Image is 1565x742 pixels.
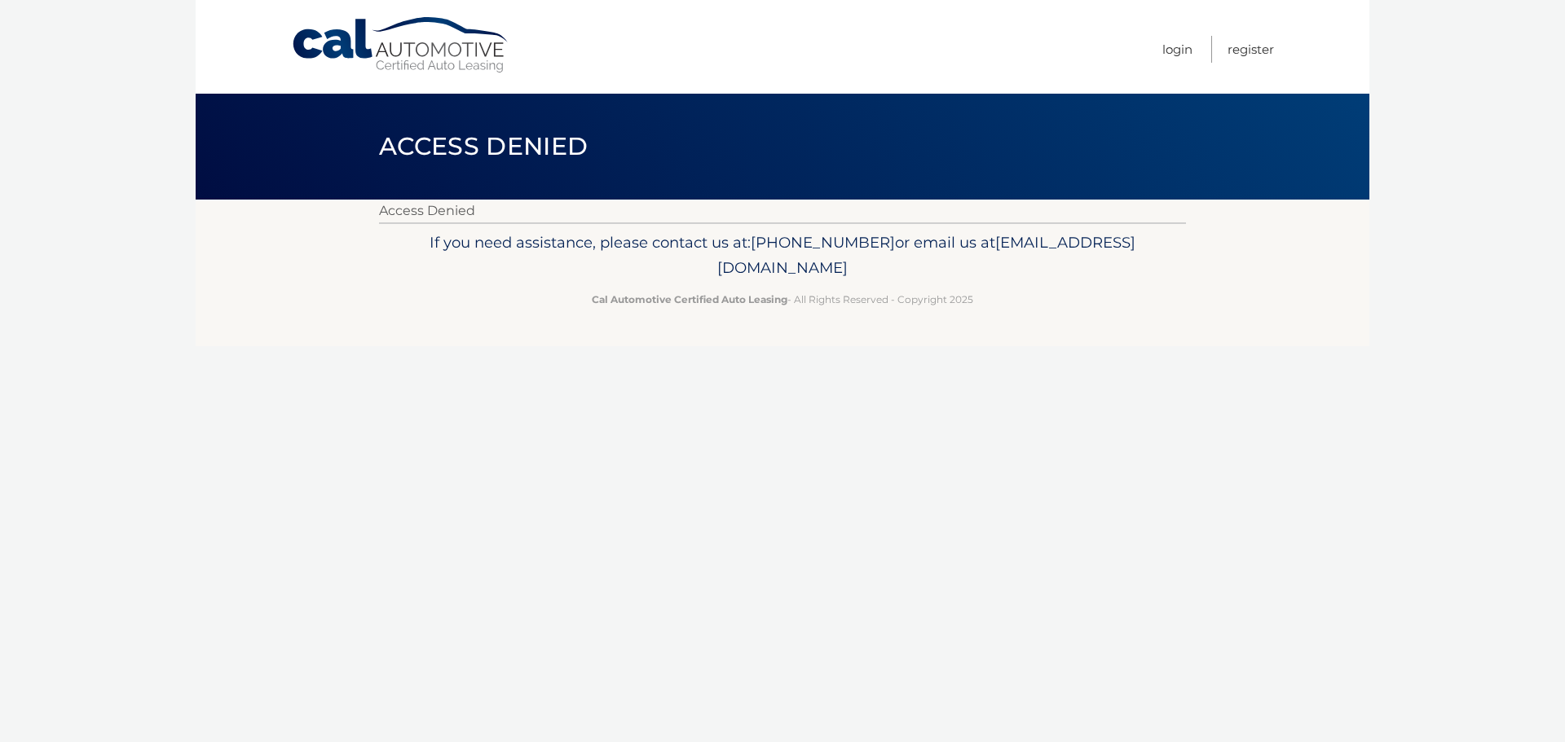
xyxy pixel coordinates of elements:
a: Register [1228,36,1274,63]
a: Cal Automotive [291,16,511,74]
p: If you need assistance, please contact us at: or email us at [390,230,1175,282]
a: Login [1162,36,1192,63]
strong: Cal Automotive Certified Auto Leasing [592,293,787,305]
p: Access Denied [379,200,1186,222]
span: Access Denied [379,131,588,161]
p: - All Rights Reserved - Copyright 2025 [390,291,1175,308]
span: [PHONE_NUMBER] [751,233,895,252]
